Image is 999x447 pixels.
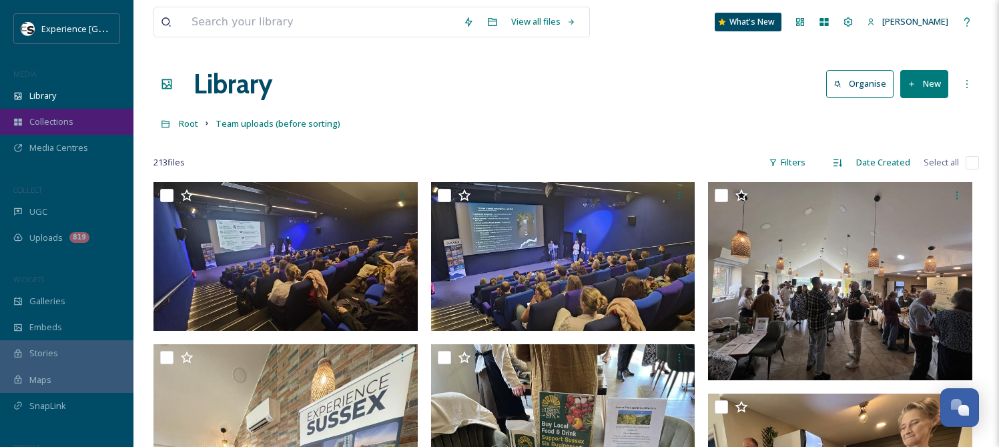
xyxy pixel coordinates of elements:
span: COLLECT [13,185,42,195]
span: Team uploads (before sorting) [216,117,340,129]
a: What's New [715,13,781,31]
span: Experience [GEOGRAPHIC_DATA] [41,22,174,35]
img: ext_1758103204.167746_-20250916_102421.jpg [431,182,695,331]
span: Select all [924,156,959,169]
input: Search your library [185,7,456,37]
span: SnapLink [29,400,66,412]
span: Collections [29,115,73,128]
span: Media Centres [29,141,88,154]
div: 819 [69,232,89,243]
img: ext_1758103209.230506_-20250916_101249.jpg [153,182,418,331]
img: ext_1757534805.644096_Samantha.smithson@westsussex.gov.uk-IMG_8837.jpeg [708,182,972,380]
a: Library [194,64,272,104]
span: 213 file s [153,156,185,169]
div: Filters [762,149,812,175]
span: [PERSON_NAME] [882,15,948,27]
span: UGC [29,205,47,218]
span: Embeds [29,321,62,334]
a: View all files [505,9,583,35]
div: Date Created [850,149,917,175]
span: MEDIA [13,69,37,79]
span: WIDGETS [13,274,44,284]
a: Team uploads (before sorting) [216,115,340,131]
button: New [900,70,948,97]
span: Stories [29,347,58,360]
span: Uploads [29,232,63,244]
button: Organise [826,70,894,97]
span: Library [29,89,56,102]
span: Galleries [29,295,65,308]
span: Maps [29,374,51,386]
a: [PERSON_NAME] [860,9,955,35]
span: Root [179,117,198,129]
img: WSCC%20ES%20Socials%20Icon%20-%20Secondary%20-%20Black.jpg [21,22,35,35]
a: Root [179,115,198,131]
button: Open Chat [940,388,979,427]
